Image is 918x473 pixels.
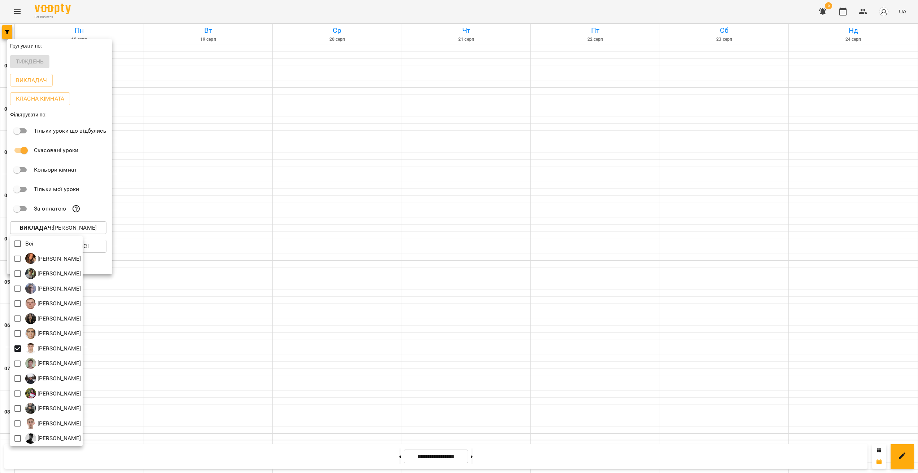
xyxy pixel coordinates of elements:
img: Ц [25,418,36,429]
img: К [25,283,36,294]
div: Скрипник Діана Геннадіївна [25,388,81,399]
a: П [PERSON_NAME] [25,343,81,354]
img: З [25,268,36,279]
img: Н [25,328,36,339]
a: К [PERSON_NAME] [25,298,81,309]
a: З [PERSON_NAME] [25,268,81,279]
img: П [25,358,36,369]
div: Шатило Артем Сергійович [25,433,81,444]
a: С [PERSON_NAME] [25,403,81,414]
div: Перепечай Олег Ігорович [25,343,81,354]
p: [PERSON_NAME] [36,374,81,383]
a: К [PERSON_NAME] [25,283,81,294]
div: Стаховська Анастасія Русланівна [25,403,81,414]
a: С [PERSON_NAME] [25,373,81,384]
img: К [25,298,36,309]
a: Н [PERSON_NAME] [25,328,81,339]
div: Цомпель Олександр Ігорович [25,418,81,429]
p: [PERSON_NAME] [36,299,81,308]
div: Копитко Костянтин Дмитрович [25,283,81,294]
div: Беліменко Вікторія Віталіївна [25,253,81,264]
img: С [25,373,36,384]
p: [PERSON_NAME] [36,389,81,398]
div: Зарічний Василь Олегович [25,268,81,279]
a: Ш [PERSON_NAME] [25,433,81,444]
p: Всі [25,239,33,248]
div: Кісіль Сергій Володимирович [25,298,81,309]
a: М [PERSON_NAME] [25,313,81,324]
div: Підцерковний Дмитро Андрійович [25,358,81,369]
p: [PERSON_NAME] [36,255,81,263]
a: Ц [PERSON_NAME] [25,418,81,429]
div: Садовський Ярослав Олександрович [25,373,81,384]
p: [PERSON_NAME] [36,434,81,443]
p: [PERSON_NAME] [36,404,81,413]
img: П [25,343,36,354]
img: С [25,403,36,414]
div: Минусора Софія Михайлівна [25,313,81,324]
a: Б [PERSON_NAME] [25,253,81,264]
p: [PERSON_NAME] [36,419,81,428]
p: [PERSON_NAME] [36,359,81,368]
img: М [25,313,36,324]
img: С [25,388,36,399]
p: [PERSON_NAME] [36,284,81,293]
p: [PERSON_NAME] [36,344,81,353]
div: Недайборщ Андрій Сергійович [25,328,81,339]
p: [PERSON_NAME] [36,314,81,323]
a: П [PERSON_NAME] [25,358,81,369]
img: Ш [25,433,36,444]
a: С [PERSON_NAME] [25,388,81,399]
p: [PERSON_NAME] [36,329,81,338]
img: Б [25,253,36,264]
p: [PERSON_NAME] [36,269,81,278]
